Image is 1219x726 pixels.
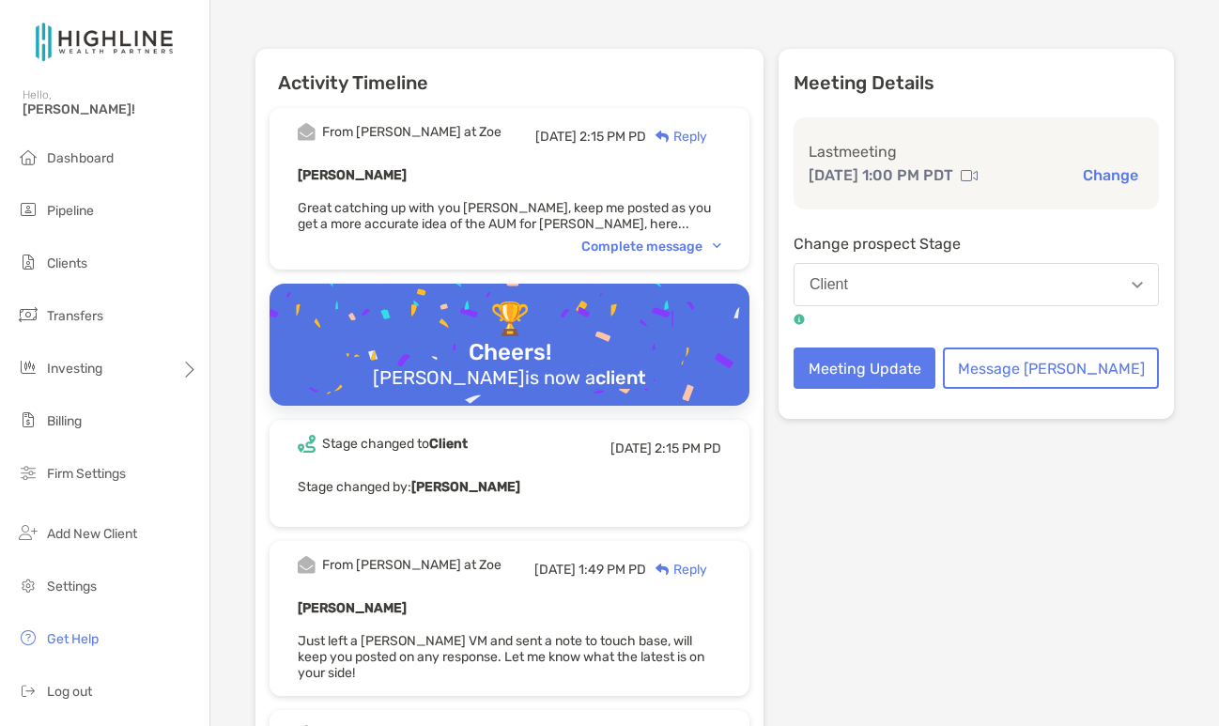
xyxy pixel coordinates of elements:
span: Get Help [47,631,99,647]
span: Billing [47,413,82,429]
div: From [PERSON_NAME] at Zoe [322,124,501,140]
span: Just left a [PERSON_NAME] VM and sent a note to touch base, will keep you posted on any response.... [298,633,704,681]
div: 🏆 [483,301,537,339]
div: Client [810,276,848,293]
div: Complete message [581,239,721,255]
p: Last meeting [809,140,1144,163]
img: dashboard icon [17,146,39,168]
img: Chevron icon [713,243,721,249]
div: Cheers! [461,339,559,366]
img: tooltip [794,314,805,325]
span: Dashboard [47,150,114,166]
span: 1:49 PM PD [579,562,646,578]
span: Great catching up with you [PERSON_NAME], keep me posted as you get a more accurate idea of the A... [298,200,711,232]
img: billing icon [17,409,39,431]
p: Stage changed by: [298,475,721,499]
img: Reply icon [656,564,670,576]
img: pipeline icon [17,198,39,221]
span: 2:15 PM PD [579,129,646,145]
div: From [PERSON_NAME] at Zoe [322,557,501,573]
div: Reply [646,127,707,147]
img: add_new_client icon [17,521,39,544]
img: Event icon [298,435,316,453]
span: 2:15 PM PD [655,440,721,456]
div: [PERSON_NAME] is now a [365,366,654,389]
img: Event icon [298,123,316,141]
img: communication type [961,168,978,183]
span: Settings [47,579,97,595]
button: Client [794,263,1159,306]
h6: Activity Timeline [255,49,764,94]
img: clients icon [17,251,39,273]
p: Meeting Details [794,71,1159,95]
b: [PERSON_NAME] [298,600,407,616]
img: Open dropdown arrow [1132,282,1143,288]
span: Firm Settings [47,466,126,482]
span: Investing [47,361,102,377]
img: settings icon [17,574,39,596]
img: Event icon [298,556,316,574]
img: transfers icon [17,303,39,326]
p: [DATE] 1:00 PM PDT [809,163,953,187]
button: Meeting Update [794,348,935,389]
span: Pipeline [47,203,94,219]
span: [DATE] [535,129,577,145]
img: Reply icon [656,131,670,143]
b: client [595,366,646,389]
span: Log out [47,684,92,700]
b: Client [429,436,468,452]
img: get-help icon [17,626,39,649]
img: Zoe Logo [23,8,187,75]
img: investing icon [17,356,39,378]
span: Transfers [47,308,103,324]
div: Reply [646,560,707,579]
img: logout icon [17,679,39,702]
p: Change prospect Stage [794,232,1159,255]
span: Add New Client [47,526,137,542]
span: [DATE] [534,562,576,578]
b: [PERSON_NAME] [298,167,407,183]
span: [PERSON_NAME]! [23,101,198,117]
img: firm-settings icon [17,461,39,484]
button: Message [PERSON_NAME] [943,348,1159,389]
button: Change [1077,165,1144,185]
span: [DATE] [610,440,652,456]
b: [PERSON_NAME] [411,479,520,495]
span: Clients [47,255,87,271]
div: Stage changed to [322,436,468,452]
